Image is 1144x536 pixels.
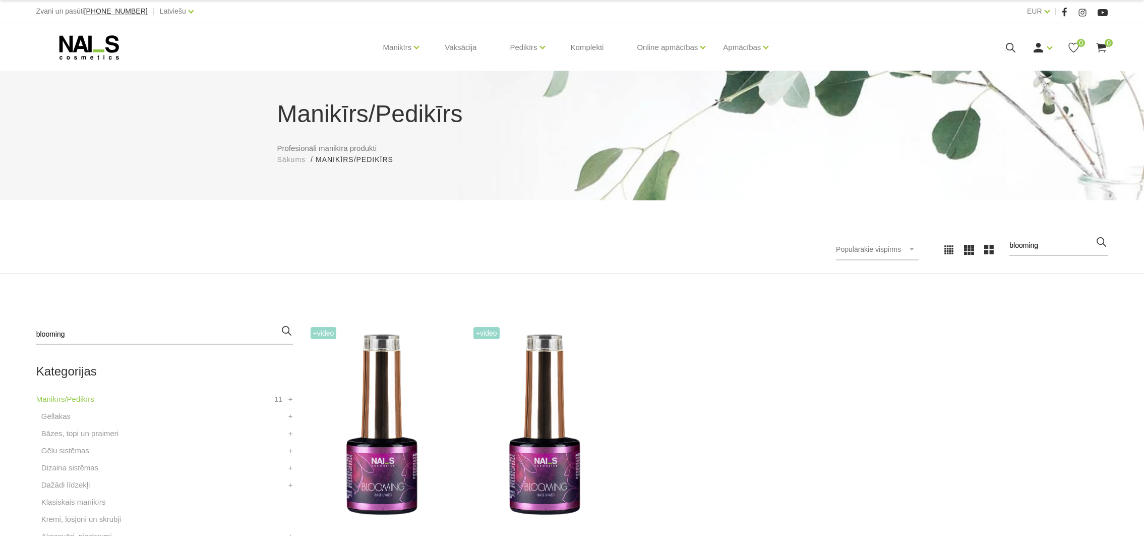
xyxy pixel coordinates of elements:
[308,325,456,528] img: Blooming Base UV/LED - caurspīdīga bāze, kas paredzēta pludināšanas dizaina izveidei, aktuālajiem...
[473,327,500,339] span: +Video
[41,496,106,508] a: Klasiskais manikīrs
[41,410,71,422] a: Gēllakas
[41,427,118,440] a: Bāzes, topi un praimeri
[153,5,155,18] span: |
[41,513,121,525] a: Krēmi, losjoni un skrubji
[41,479,90,491] a: Dažādi līdzekļi
[41,445,89,457] a: Gēlu sistēmas
[1067,41,1080,54] a: 0
[1009,236,1108,256] input: Meklēt produktus ...
[277,154,306,165] a: Sākums
[36,5,148,18] div: Zvani un pasūti
[288,462,293,474] a: +
[1105,39,1113,47] span: 0
[311,327,337,339] span: +Video
[84,7,148,15] span: [PHONE_NUMBER]
[36,365,293,378] h2: Kategorijas
[836,245,901,253] span: Populārākie vispirms
[563,23,612,72] a: Komplekti
[288,445,293,457] a: +
[316,154,403,165] li: Manikīrs/Pedikīrs
[723,27,761,68] a: Apmācības
[1027,5,1042,17] a: EUR
[36,393,94,405] a: Manikīrs/Pedikīrs
[274,393,283,405] span: 11
[383,27,412,68] a: Manikīrs
[160,5,186,17] a: Latviešu
[637,27,698,68] a: Online apmācības
[437,23,485,72] a: Vaksācija
[1077,39,1085,47] span: 0
[41,462,98,474] a: Dizaina sistēmas
[288,427,293,440] a: +
[471,325,619,528] img: Blooming Base UV/LED - caurspīdīga bāze, kas paredzēta pludināšanas dizaina izveidei, aktuālajiem...
[270,96,875,165] div: Profesionāli manikīra produkti
[84,8,148,15] a: [PHONE_NUMBER]
[288,410,293,422] a: +
[510,27,537,68] a: Pedikīrs
[36,325,293,345] input: Meklēt produktus ...
[288,479,293,491] a: +
[288,393,293,405] a: +
[277,96,867,132] h1: Manikīrs/Pedikīrs
[277,155,306,164] span: Sākums
[1095,41,1108,54] a: 0
[1055,5,1057,18] span: |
